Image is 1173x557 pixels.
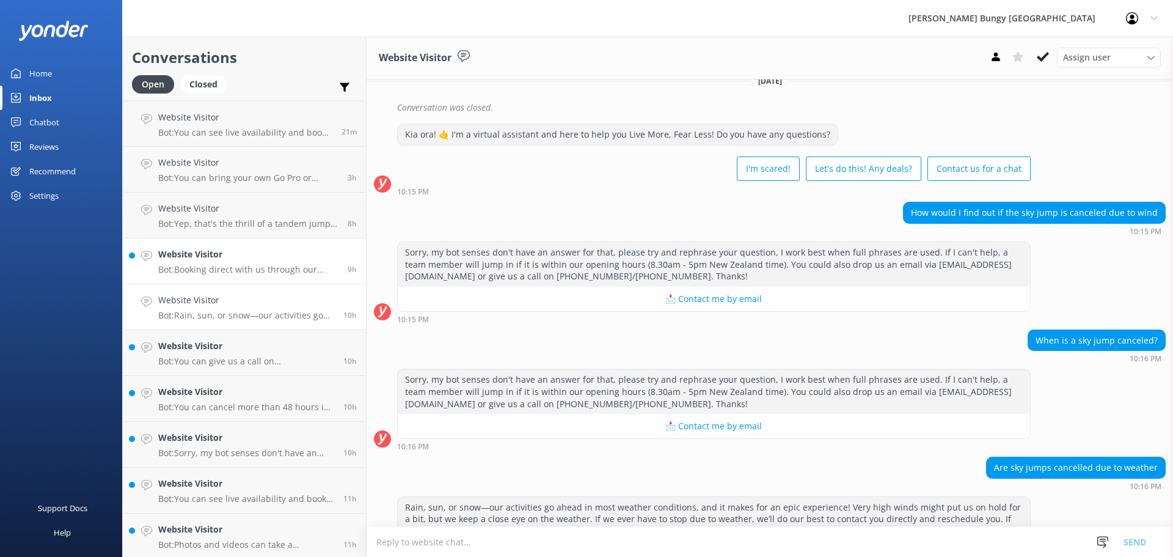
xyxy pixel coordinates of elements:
div: Chatbot [29,110,59,135]
div: Rain, sun, or snow—our activities go ahead in most weather conditions, and it makes for an epic e... [398,497,1030,542]
span: Assign user [1063,51,1111,64]
strong: 10:16 PM [397,443,429,451]
a: Website VisitorBot:You can see live availability and book all of our experiences online or by usi... [123,468,366,514]
h4: Website Visitor [158,293,334,307]
span: Sep 12 2025 10:16pm (UTC +12:00) Pacific/Auckland [343,310,357,320]
strong: 10:16 PM [1130,355,1161,363]
a: Website VisitorBot:Sorry, my bot senses don't have an answer for that, please try and rephrase yo... [123,422,366,468]
a: Website VisitorBot:You can give us a call on [PHONE_NUMBER] or [PHONE_NUMBER] to chat with a crew... [123,330,366,376]
span: [DATE] [751,76,789,86]
strong: 10:16 PM [1130,483,1161,490]
strong: 10:15 PM [397,188,429,196]
p: Bot: Booking direct with us through our website always offers the best prices. Our combos are the... [158,264,338,275]
a: Website VisitorBot:Rain, sun, or snow—our activities go ahead in most weather conditions, and it ... [123,284,366,330]
p: Bot: You can give us a call on [PHONE_NUMBER] or [PHONE_NUMBER] to chat with a crew member. Our o... [158,356,334,367]
span: Sep 12 2025 09:51pm (UTC +12:00) Pacific/Auckland [343,448,357,458]
a: Website VisitorBot:Booking direct with us through our website always offers the best prices. Our ... [123,238,366,284]
div: Conversation was closed. [397,97,1166,118]
p: Bot: You can bring your own Go Pro or action camera for our Taupo and Queenstown activities, just... [158,172,338,183]
div: Sep 12 2025 10:16pm (UTC +12:00) Pacific/Auckland [986,482,1166,490]
div: Sep 12 2025 10:16pm (UTC +12:00) Pacific/Auckland [397,442,1031,451]
a: Website VisitorBot:You can cancel more than 48 hours in advance for a 100% refund. Less than 48 h... [123,376,366,422]
div: When is a sky jump canceled? [1028,330,1165,351]
h4: Website Visitor [158,202,338,215]
div: 2025-09-11T18:37:30.274 [374,97,1166,118]
h4: Website Visitor [158,339,334,353]
p: Bot: Photos and videos can take a minimum of 24 hours to come through via email. If it's been lon... [158,539,334,550]
div: Recommend [29,159,76,183]
div: Sep 12 2025 10:15pm (UTC +12:00) Pacific/Auckland [903,227,1166,235]
button: I'm scared! [737,157,800,181]
h4: Website Visitor [158,156,338,169]
button: Contact us for a chat [927,157,1031,181]
div: Home [29,61,52,86]
h4: Website Visitor [158,248,338,261]
div: Are sky jumps cancelled due to weather [987,457,1165,478]
p: Bot: You can see live availability and book all of our experiences online or by using the tool be... [158,127,332,138]
h4: Website Visitor [158,523,334,536]
span: Sep 12 2025 10:06pm (UTC +12:00) Pacific/Auckland [343,402,357,412]
a: Website VisitorBot:Yep, that's the thrill of a tandem jump! You and your buddy will leap off toge... [123,193,366,238]
div: Sep 12 2025 10:16pm (UTC +12:00) Pacific/Auckland [1028,354,1166,363]
div: How would I find out if the sky jump is canceled due to wind [904,202,1165,223]
a: Closed [180,77,233,90]
div: Assign User [1057,48,1161,67]
div: Closed [180,75,227,94]
button: 📩 Contact me by email [398,414,1030,438]
a: Open [132,77,180,90]
h2: Conversations [132,46,357,69]
strong: 10:15 PM [1130,228,1161,235]
h3: Website Visitor [379,50,451,66]
div: Sorry, my bot senses don't have an answer for that, please try and rephrase your question, I work... [398,369,1030,414]
span: Sep 12 2025 09:20pm (UTC +12:00) Pacific/Auckland [343,493,357,504]
h4: Website Visitor [158,385,334,399]
h4: Website Visitor [158,111,332,124]
div: Sorry, my bot senses don't have an answer for that, please try and rephrase your question, I work... [398,242,1030,287]
h4: Website Visitor [158,431,334,444]
span: Sep 12 2025 11:28pm (UTC +12:00) Pacific/Auckland [348,218,357,229]
p: Bot: You can see live availability and book all of our experiences online or by using the tool be... [158,493,334,504]
span: Sep 12 2025 10:14pm (UTC +12:00) Pacific/Auckland [343,356,357,366]
h4: Website Visitor [158,477,334,490]
div: Inbox [29,86,52,110]
p: Bot: Yep, that's the thrill of a tandem jump! You and your buddy will leap off together, sharing ... [158,218,338,229]
div: Open [132,75,174,94]
span: Sep 12 2025 11:00pm (UTC +12:00) Pacific/Auckland [348,264,357,275]
div: Sep 12 2025 10:15pm (UTC +12:00) Pacific/Auckland [397,315,1031,323]
button: Let's do this! Any deals? [806,157,921,181]
button: 📩 Contact me by email [398,287,1030,311]
div: Kia ora! 🤙 I'm a virtual assistant and here to help you Live More, Fear Less! Do you have any que... [398,124,838,145]
a: Website VisitorBot:You can see live availability and book all of our experiences online or by usi... [123,101,366,147]
div: Settings [29,183,59,208]
p: Bot: Sorry, my bot senses don't have an answer for that, please try and rephrase your question, I... [158,448,334,459]
span: Sep 13 2025 05:04am (UTC +12:00) Pacific/Auckland [348,172,357,183]
div: Support Docs [38,496,87,520]
p: Bot: You can cancel more than 48 hours in advance for a 100% refund. Less than 48 hours? Sorry, n... [158,402,334,413]
img: yonder-white-logo.png [18,21,89,41]
span: Sep 12 2025 09:12pm (UTC +12:00) Pacific/Auckland [343,539,357,550]
p: Bot: Rain, sun, or snow—our activities go ahead in most weather conditions, and it makes for an e... [158,310,334,321]
strong: 10:15 PM [397,316,429,323]
div: Help [54,520,71,545]
div: Sep 12 2025 10:15pm (UTC +12:00) Pacific/Auckland [397,187,1031,196]
a: Website VisitorBot:You can bring your own Go Pro or action camera for our Taupo and Queenstown ac... [123,147,366,193]
span: Sep 13 2025 08:05am (UTC +12:00) Pacific/Auckland [342,127,357,137]
div: Reviews [29,135,59,159]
